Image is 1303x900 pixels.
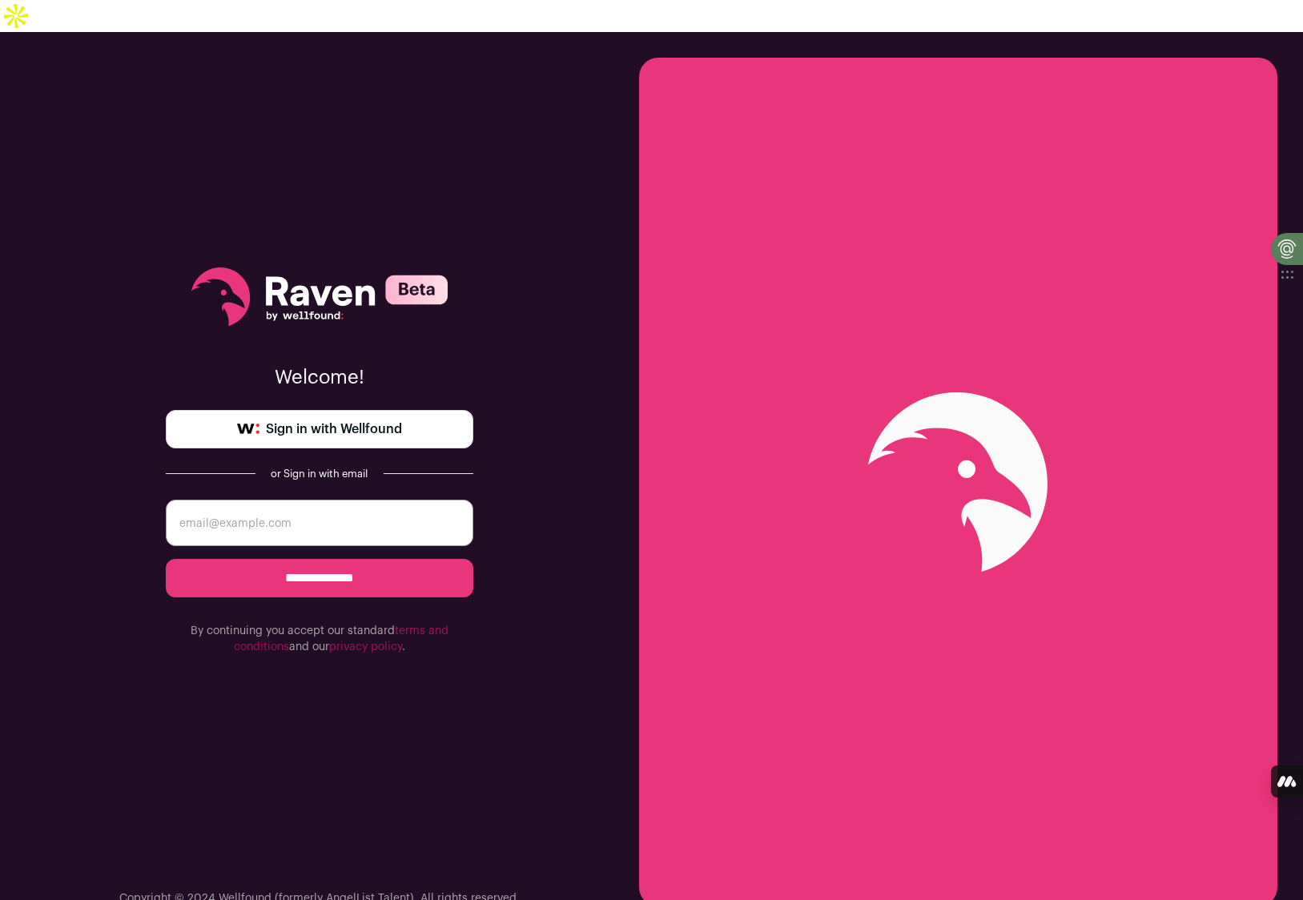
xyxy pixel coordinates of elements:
a: Sign in with Wellfound [166,410,473,448]
img: wellfound-symbol-flush-black-fb3c872781a75f747ccb3a119075da62bfe97bd399995f84a933054e44a575c4.png [237,424,259,435]
p: By continuing you accept our standard and our . [166,623,473,655]
input: email@example.com [166,500,473,546]
span: Sign in with Wellfound [266,420,402,439]
a: privacy policy [329,641,402,653]
a: terms and conditions [234,625,448,653]
div: or Sign in with email [268,468,371,480]
p: Welcome! [166,365,473,391]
